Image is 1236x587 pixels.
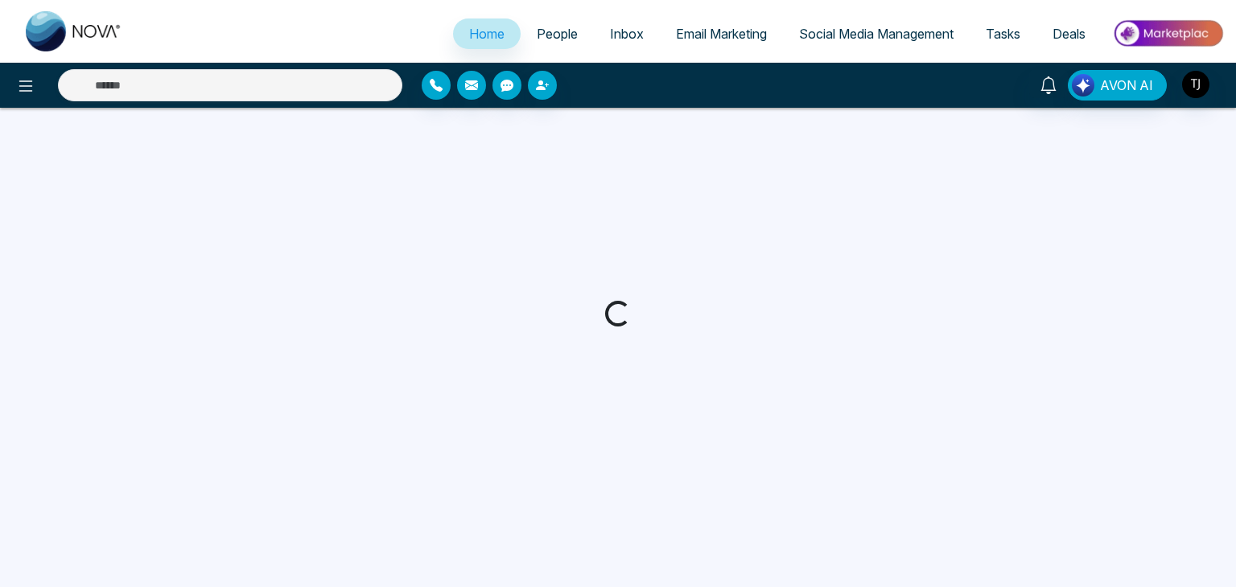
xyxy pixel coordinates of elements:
a: People [521,18,594,49]
span: Home [469,26,505,42]
span: Tasks [986,26,1020,42]
span: Email Marketing [676,26,767,42]
span: Inbox [610,26,644,42]
a: Deals [1036,18,1102,49]
span: Deals [1053,26,1086,42]
a: Home [453,18,521,49]
a: Email Marketing [660,18,783,49]
a: Social Media Management [783,18,970,49]
img: Nova CRM Logo [26,11,122,51]
span: Social Media Management [799,26,954,42]
img: User Avatar [1182,71,1209,98]
a: Inbox [594,18,660,49]
span: AVON AI [1100,76,1153,95]
a: Tasks [970,18,1036,49]
button: AVON AI [1068,70,1167,101]
img: Lead Flow [1072,74,1094,96]
img: Market-place.gif [1110,15,1226,51]
span: People [537,26,578,42]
